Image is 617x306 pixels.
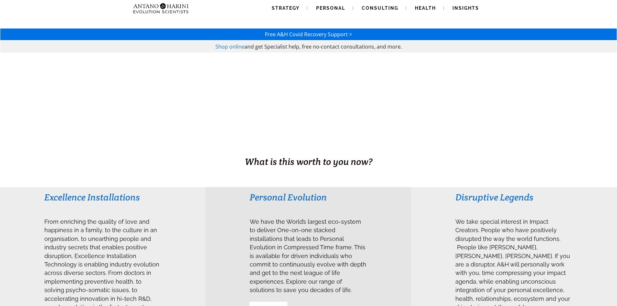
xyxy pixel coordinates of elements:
[265,31,352,38] a: Free A&H Covid Recovery Support >
[455,191,572,203] h3: Disruptive Legends
[452,6,479,11] span: Insights
[272,6,300,11] span: Strategy
[1,142,616,155] h1: BUSINESS. HEALTH. Family. Legacy
[245,156,372,167] span: What is this worth to you now?
[362,6,398,11] span: Consulting
[250,191,367,203] h3: Personal Evolution
[250,218,366,293] span: We have the World’s largest eco-system to deliver One-on-one stacked installations that leads to ...
[215,43,245,50] a: Shop online
[245,43,402,50] span: and get Specialist help, free no-contact consultations, and more.
[44,191,161,203] h3: Excellence Installations
[316,6,345,11] span: Personal
[415,6,436,11] span: Health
